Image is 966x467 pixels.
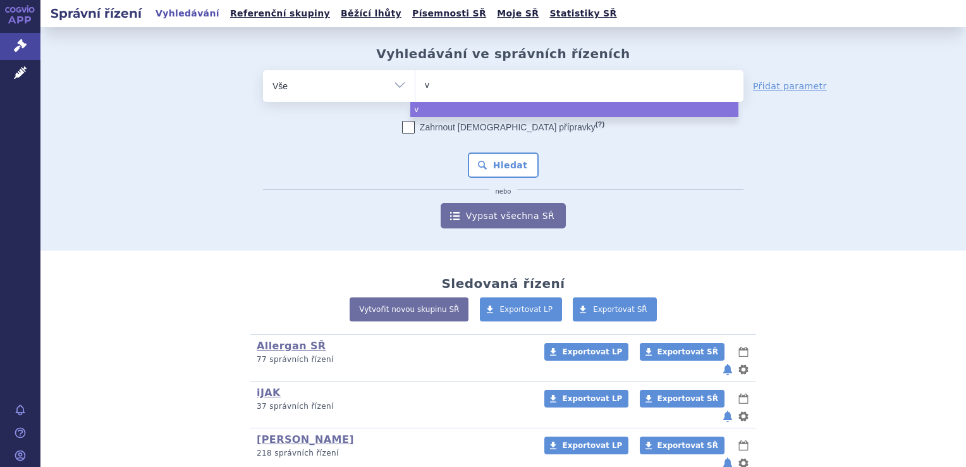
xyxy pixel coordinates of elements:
a: Referenční skupiny [226,5,334,22]
a: [PERSON_NAME] [257,433,354,445]
span: Exportovat LP [500,305,553,314]
h2: Vyhledávání ve správních řízeních [376,46,630,61]
button: lhůty [737,438,750,453]
label: Zahrnout [DEMOGRAPHIC_DATA] přípravky [402,121,604,134]
a: Exportovat SŘ [640,437,724,454]
button: notifikace [721,362,734,377]
a: iJAK [257,387,281,399]
button: Hledat [468,153,539,178]
span: Exportovat SŘ [657,347,718,356]
i: nebo [489,188,518,196]
a: Exportovat LP [480,297,563,321]
button: lhůty [737,344,750,359]
a: Statistiky SŘ [546,5,620,22]
span: Exportovat SŘ [657,441,718,450]
a: Exportovat LP [544,437,628,454]
a: Exportovat SŘ [640,390,724,408]
h2: Sledovaná řízení [441,276,565,291]
a: Exportovat LP [544,343,628,361]
a: Exportovat SŘ [640,343,724,361]
button: lhůty [737,391,750,406]
button: nastavení [737,362,750,377]
button: nastavení [737,409,750,424]
li: v [410,102,738,117]
a: Allergan SŘ [257,340,326,352]
span: Exportovat LP [562,347,622,356]
p: 77 správních řízení [257,354,528,365]
span: Exportovat LP [562,394,622,403]
a: Písemnosti SŘ [408,5,490,22]
a: Přidat parametr [753,80,827,92]
a: Exportovat LP [544,390,628,408]
abbr: (?) [596,120,604,128]
span: Exportovat SŘ [593,305,647,314]
p: 218 správních řízení [257,448,528,459]
span: Exportovat SŘ [657,394,718,403]
a: Vypsat všechna SŘ [441,203,566,228]
a: Běžící lhůty [337,5,405,22]
a: Moje SŘ [493,5,542,22]
button: notifikace [721,409,734,424]
a: Vytvořit novou skupinu SŘ [350,297,468,321]
a: Exportovat SŘ [573,297,657,321]
a: Vyhledávání [152,5,223,22]
span: Exportovat LP [562,441,622,450]
h2: Správní řízení [40,4,152,22]
p: 37 správních řízení [257,401,528,412]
